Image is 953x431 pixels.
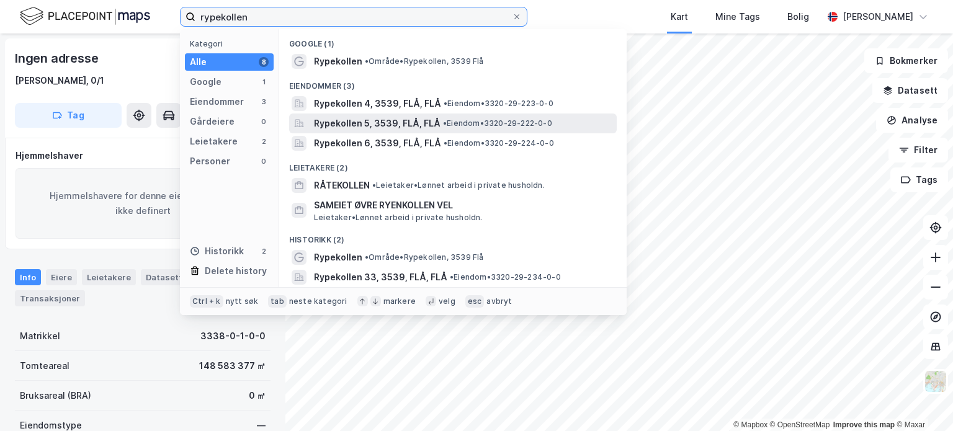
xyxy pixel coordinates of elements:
[141,269,187,285] div: Datasett
[365,252,484,262] span: Område • Rypekollen, 3539 Flå
[314,250,362,265] span: Rypekollen
[314,116,441,131] span: Rypekollen 5, 3539, FLÅ, FLÅ
[770,420,830,429] a: OpenStreetMap
[200,329,266,344] div: 3338-0-1-0-0
[833,420,895,429] a: Improve this map
[259,246,269,256] div: 2
[450,272,561,282] span: Eiendom • 3320-29-234-0-0
[259,97,269,107] div: 3
[365,252,369,262] span: •
[16,148,270,163] div: Hjemmelshaver
[671,9,688,24] div: Kart
[279,71,627,94] div: Eiendommer (3)
[289,296,347,306] div: neste kategori
[190,154,230,169] div: Personer
[444,138,447,148] span: •
[15,290,85,306] div: Transaksjoner
[733,420,767,429] a: Mapbox
[924,370,947,393] img: Z
[365,56,484,66] span: Område • Rypekollen, 3539 Flå
[82,269,136,285] div: Leietakere
[365,56,369,66] span: •
[444,99,553,109] span: Eiendom • 3320-29-223-0-0
[15,103,122,128] button: Tag
[444,138,554,148] span: Eiendom • 3320-29-224-0-0
[199,358,266,373] div: 148 583 377 ㎡
[20,388,91,403] div: Bruksareal (BRA)
[314,136,441,151] span: Rypekollen 6, 3539, FLÅ, FLÅ
[259,117,269,127] div: 0
[20,6,150,27] img: logo.f888ab2527a4732fd821a326f86c7f29.svg
[190,94,244,109] div: Eiendommer
[383,296,416,306] div: markere
[259,156,269,166] div: 0
[190,74,221,89] div: Google
[864,48,948,73] button: Bokmerker
[891,371,953,431] div: Kontrollprogram for chat
[314,54,362,69] span: Rypekollen
[20,329,60,344] div: Matrikkel
[195,7,512,26] input: Søk på adresse, matrikkel, gårdeiere, leietakere eller personer
[259,77,269,87] div: 1
[190,295,223,308] div: Ctrl + k
[715,9,760,24] div: Mine Tags
[443,118,447,128] span: •
[843,9,913,24] div: [PERSON_NAME]
[205,264,267,278] div: Delete history
[15,48,101,68] div: Ingen adresse
[872,78,948,103] button: Datasett
[226,296,259,306] div: nytt søk
[249,388,266,403] div: 0 ㎡
[268,295,287,308] div: tab
[279,153,627,176] div: Leietakere (2)
[15,269,41,285] div: Info
[190,39,274,48] div: Kategori
[891,371,953,431] iframe: Chat Widget
[465,295,485,308] div: esc
[279,225,627,247] div: Historikk (2)
[190,134,238,149] div: Leietakere
[486,296,512,306] div: avbryt
[20,358,69,373] div: Tomteareal
[190,55,207,69] div: Alle
[314,270,447,285] span: Rypekollen 33, 3539, FLÅ, FLÅ
[15,73,104,88] div: [PERSON_NAME], 0/1
[190,244,244,259] div: Historikk
[890,167,948,192] button: Tags
[190,114,235,129] div: Gårdeiere
[876,108,948,133] button: Analyse
[450,272,454,282] span: •
[888,138,948,162] button: Filter
[787,9,809,24] div: Bolig
[259,57,269,67] div: 8
[443,118,552,128] span: Eiendom • 3320-29-222-0-0
[439,296,455,306] div: velg
[314,198,612,213] span: SAMEIET ØVRE RYENKOLLEN VEL
[16,168,270,239] div: Hjemmelshavere for denne eiendommen er ikke definert
[314,213,483,223] span: Leietaker • Lønnet arbeid i private husholdn.
[279,29,627,51] div: Google (1)
[259,136,269,146] div: 2
[314,178,370,193] span: RÅTEKOLLEN
[372,180,545,190] span: Leietaker • Lønnet arbeid i private husholdn.
[314,96,441,111] span: Rypekollen 4, 3539, FLÅ, FLÅ
[46,269,77,285] div: Eiere
[444,99,447,108] span: •
[372,180,376,190] span: •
